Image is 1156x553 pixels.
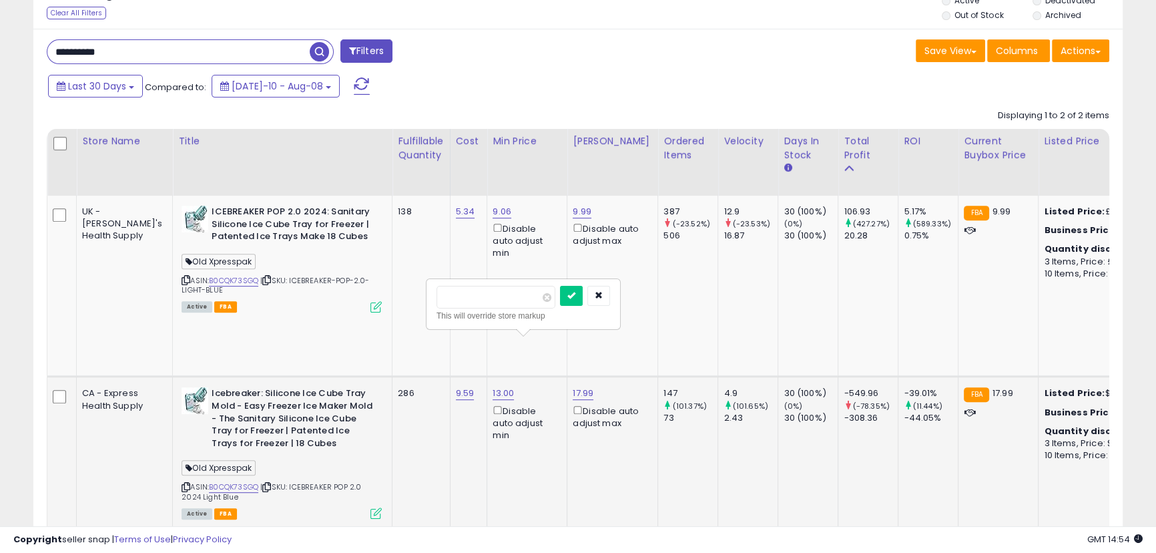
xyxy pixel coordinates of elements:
div: 147 [663,387,717,399]
div: Ordered Items [663,134,712,162]
span: Old Xpresspak [182,460,256,476]
small: (11.44%) [913,401,942,411]
small: Days In Stock. [784,162,792,174]
div: 0.75% [904,230,958,242]
a: 9.06 [493,205,511,218]
small: (-23.53%) [733,218,770,229]
div: 20.28 [844,230,898,242]
div: Disable auto adjust max [573,221,647,247]
div: Current Buybox Price [964,134,1033,162]
small: (101.37%) [673,401,707,411]
button: [DATE]-10 - Aug-08 [212,75,340,98]
div: 30 (100%) [784,230,838,242]
span: FBA [214,301,237,313]
div: Disable auto adjust min [493,403,557,441]
span: Old Xpresspak [182,254,256,269]
div: $17.98 [1044,407,1155,419]
div: 73 [663,412,717,424]
span: 9.99 [992,205,1011,218]
button: Filters [340,39,392,63]
div: 30 (100%) [784,387,838,399]
div: Cost [456,134,482,148]
div: ROI [904,134,952,148]
div: ASIN: [182,206,382,311]
div: This will override store markup [437,309,610,323]
div: 506 [663,230,717,242]
div: 138 [398,206,439,218]
button: Save View [916,39,985,62]
small: (0%) [784,218,802,229]
div: Velocity [724,134,772,148]
a: B0CQK73SGQ [209,482,258,493]
button: Last 30 Days [48,75,143,98]
span: All listings currently available for purchase on Amazon [182,301,212,313]
small: (427.27%) [853,218,890,229]
div: Store Name [82,134,167,148]
div: 106.93 [844,206,898,218]
div: 10 Items, Price: £9.72 [1044,268,1155,280]
div: 387 [663,206,717,218]
span: Columns [996,44,1038,57]
label: Out of Stock [954,9,1003,21]
a: 9.59 [456,387,475,400]
small: (0%) [784,401,802,411]
div: 10 Items, Price: $17.49 [1044,449,1155,462]
div: Displaying 1 to 2 of 2 items [998,110,1109,122]
div: 30 (100%) [784,412,838,424]
div: CA - Express Health Supply [82,387,162,411]
span: | SKU: ICEBREAKER-POP-2.0-LIGHT-BLUE [182,275,369,295]
b: Business Price: [1044,406,1117,419]
span: All listings currently available for purchase on Amazon [182,508,212,520]
small: (101.65%) [733,401,768,411]
small: FBA [964,206,988,220]
div: UK - [PERSON_NAME]'s Health Supply [82,206,162,242]
b: ICEBREAKER POP 2.0 2024: Sanitary Silicone Ice Cube Tray for Freezer | Patented Ice Trays Make 18... [212,206,374,246]
span: Last 30 Days [68,79,126,93]
a: Terms of Use [114,533,171,546]
div: 5.17% [904,206,958,218]
div: £9.99 [1044,206,1155,218]
div: Days In Stock [784,134,832,162]
div: Disable auto adjust max [573,403,647,429]
div: 12.9 [724,206,778,218]
a: 9.99 [573,205,591,218]
div: 2.43 [724,412,778,424]
div: -44.05% [904,412,958,424]
span: 2025-09-8 14:54 GMT [1087,533,1143,546]
div: -549.96 [844,387,898,399]
div: seller snap | | [13,534,232,546]
span: | SKU: ICEBREAKER POP 2.0 2024 Light Blue [182,482,361,502]
div: 3 Items, Price: £9.92 [1044,256,1155,268]
div: ASIN: [182,387,382,518]
a: Privacy Policy [173,533,232,546]
div: £9.98 [1044,224,1155,236]
b: Listed Price: [1044,205,1105,218]
small: FBA [964,387,988,402]
strong: Copyright [13,533,62,546]
small: (-78.35%) [853,401,890,411]
a: 17.99 [573,387,593,400]
div: : [1044,425,1155,437]
small: (589.33%) [913,218,951,229]
div: 30 (100%) [784,206,838,218]
img: 51KNNQJnkDL._SL40_.jpg [182,206,208,232]
b: Business Price: [1044,224,1117,236]
button: Columns [987,39,1050,62]
div: Title [178,134,386,148]
span: FBA [214,508,237,520]
a: B0CQK73SGQ [209,275,258,287]
span: 17.99 [992,387,1013,399]
button: Actions [1052,39,1109,62]
div: 16.87 [724,230,778,242]
b: Quantity discounts [1044,425,1140,437]
a: 5.34 [456,205,475,218]
div: Clear All Filters [47,7,106,19]
div: $17.99 [1044,387,1155,399]
div: Fulfillable Quantity [398,134,444,162]
div: [PERSON_NAME] [573,134,652,148]
span: Compared to: [145,81,206,94]
label: Archived [1045,9,1081,21]
div: Disable auto adjust min [493,221,557,259]
small: (-23.52%) [673,218,710,229]
div: Min Price [493,134,561,148]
